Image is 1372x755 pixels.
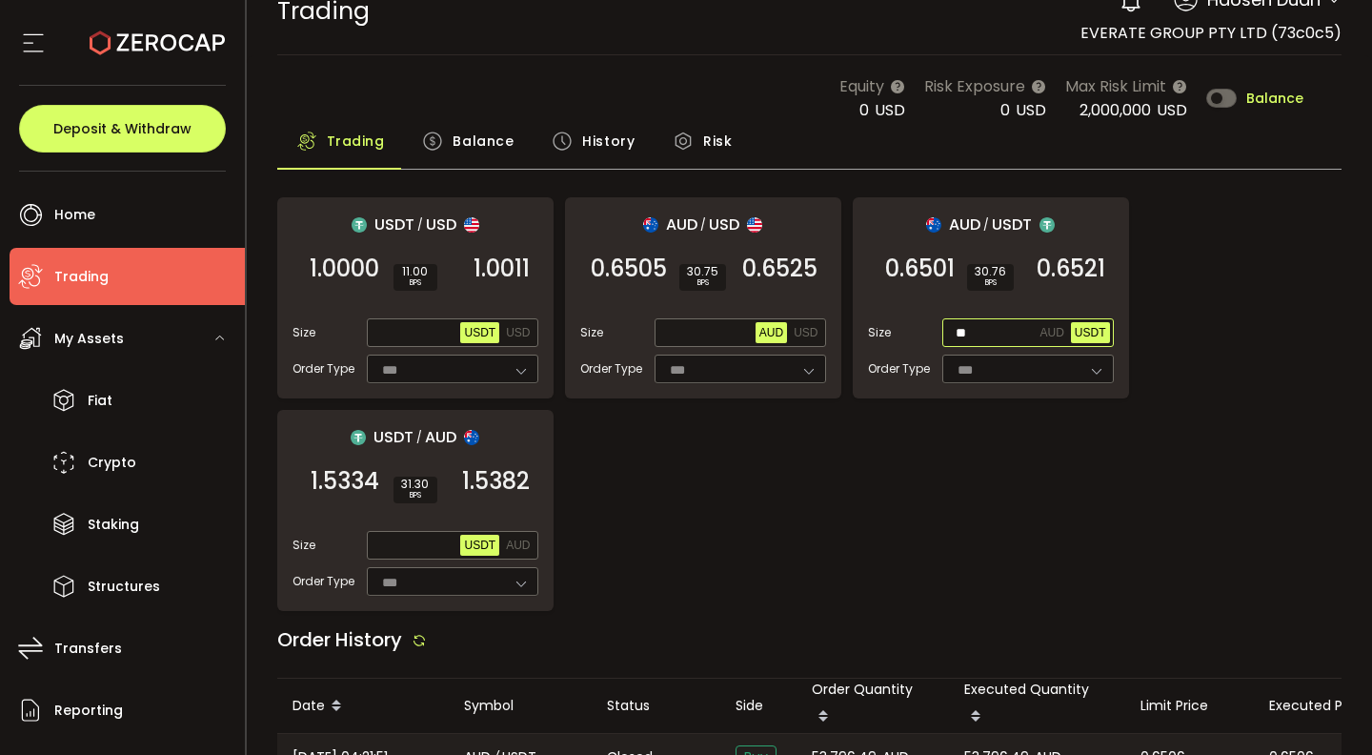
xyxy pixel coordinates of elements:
span: 0.6525 [742,259,817,278]
div: Order Quantity [797,679,949,733]
span: Staking [88,511,139,539]
button: USDT [1071,322,1110,343]
img: usdt_portfolio.svg [351,430,366,445]
span: 30.75 [687,266,718,277]
span: Size [868,324,891,341]
span: USD [1016,99,1046,121]
span: USDT [992,213,1032,236]
span: 0.6505 [591,259,667,278]
span: Fiat [88,387,112,415]
span: Order Type [868,360,930,377]
span: AUD [949,213,980,236]
span: History [582,122,635,160]
span: Size [580,324,603,341]
span: Equity [839,74,884,98]
span: AUD [506,539,530,552]
span: AUD [425,425,456,449]
span: Trading [54,263,109,291]
span: 1.5382 [462,472,530,491]
span: 2,000,000 [1079,99,1151,121]
span: Transfers [54,635,122,663]
div: Side [720,695,797,717]
span: Home [54,201,95,229]
button: AUD [756,322,787,343]
span: AUD [759,326,783,339]
em: / [417,216,423,234]
button: AUD [1036,322,1067,343]
span: Size [293,324,315,341]
img: aud_portfolio.svg [643,217,658,233]
span: USD [506,326,530,339]
span: Order Type [580,360,642,377]
span: Reporting [54,697,123,724]
span: 0.6501 [885,259,955,278]
span: 1.0000 [310,259,379,278]
span: 11.00 [401,266,430,277]
img: aud_portfolio.svg [926,217,941,233]
span: AUD [666,213,697,236]
iframe: To enrich screen reader interactions, please activate Accessibility in Grammarly extension settings [1277,663,1372,755]
span: Risk Exposure [924,74,1025,98]
span: Trading [327,122,385,160]
span: Balance [1246,92,1303,105]
img: usdt_portfolio.svg [352,217,367,233]
span: My Assets [54,325,124,353]
i: BPS [975,277,1006,289]
span: USDT [1075,326,1106,339]
img: usd_portfolio.svg [464,217,479,233]
span: USD [1157,99,1187,121]
button: Deposit & Withdraw [19,105,226,153]
span: 1.0011 [474,259,530,278]
span: USDT [373,425,414,449]
span: 0 [1000,99,1010,121]
em: / [416,429,422,446]
span: Order Type [293,360,354,377]
img: usd_portfolio.svg [747,217,762,233]
div: Limit Price [1125,695,1254,717]
span: Deposit & Withdraw [53,122,192,135]
div: Chat Widget [1277,663,1372,755]
span: Order History [277,626,402,653]
span: Order Type [293,573,354,590]
span: USD [794,326,817,339]
span: USD [709,213,739,236]
span: Max Risk Limit [1065,74,1166,98]
span: EVERATE GROUP PTY LTD (73c0c5) [1080,22,1342,44]
span: Balance [453,122,514,160]
span: USDT [464,539,495,552]
span: 31.30 [401,479,430,490]
span: USD [875,99,905,121]
button: AUD [502,535,534,556]
span: 0 [859,99,869,121]
div: Date [277,690,449,723]
span: Size [293,537,315,554]
div: Symbol [449,695,592,717]
span: 0.6521 [1037,259,1105,278]
button: USD [790,322,821,343]
div: Executed Quantity [949,679,1125,733]
em: / [700,216,706,234]
span: 30.76 [975,266,1006,277]
span: AUD [1039,326,1063,339]
button: USDT [460,322,499,343]
span: Structures [88,573,160,601]
span: Crypto [88,449,136,477]
img: aud_portfolio.svg [464,430,479,445]
i: BPS [401,490,430,501]
span: 1.5334 [311,472,379,491]
span: USDT [374,213,414,236]
em: / [983,216,989,234]
button: USDT [460,535,499,556]
i: BPS [401,277,430,289]
div: Status [592,695,720,717]
i: BPS [687,277,718,289]
span: USD [426,213,456,236]
span: USDT [464,326,495,339]
img: usdt_portfolio.svg [1039,217,1055,233]
button: USD [502,322,534,343]
span: Risk [703,122,732,160]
